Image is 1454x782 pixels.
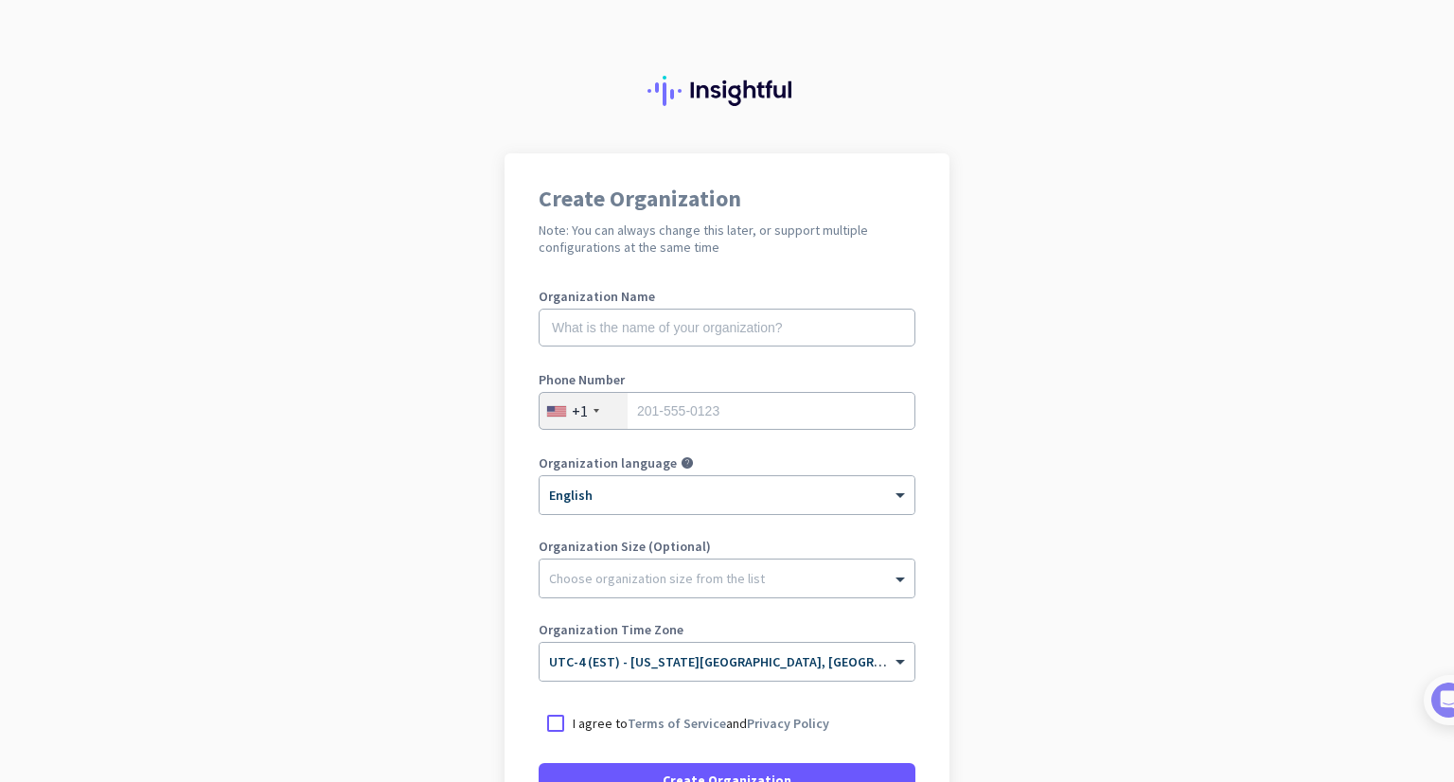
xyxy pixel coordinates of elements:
div: +1 [572,401,588,420]
h2: Note: You can always change this later, or support multiple configurations at the same time [539,222,915,256]
img: Insightful [647,76,807,106]
i: help [681,456,694,470]
label: Organization Time Zone [539,623,915,636]
a: Terms of Service [628,715,726,732]
label: Phone Number [539,373,915,386]
label: Organization Size (Optional) [539,540,915,553]
input: 201-555-0123 [539,392,915,430]
p: I agree to and [573,714,829,733]
a: Privacy Policy [747,715,829,732]
label: Organization Name [539,290,915,303]
input: What is the name of your organization? [539,309,915,347]
h1: Create Organization [539,187,915,210]
label: Organization language [539,456,677,470]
